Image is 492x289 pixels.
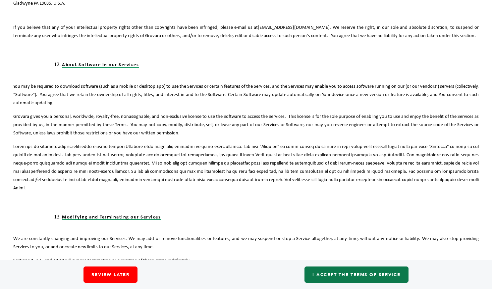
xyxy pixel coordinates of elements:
span: If you believe that any of your intellectual property rights other than copyrights have been infr... [13,25,331,30]
a: Review Later [83,266,137,283]
span: Grovara gives you a personal, worldwide, royalty-free, nonassignable, and non-exclusive license t... [13,114,479,136]
span: You may be required to download software (such as a mobile or desktop app) to use the Services or... [13,84,479,106]
span: Gladwyne PA 19035, U.S.A. [13,1,65,6]
span: . [474,33,476,38]
span: Sections 2, 3, 5, and 13-19 will survive termination or expiration of these Terms indefinitely. [13,258,191,263]
span: Modifying and Terminating our Services [62,215,161,220]
span: Lorem ips do sitametc adipisci elitseddo eiusmo tempori Utlabore etdo magn aliq enimadmi ve qu no... [13,144,479,191]
span: About Software in our Services [62,63,139,68]
span: We are constantly changing and improving our Services. We may add or remove functionalities or fe... [13,236,479,250]
a: I accept the Terms of Service [304,266,408,283]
